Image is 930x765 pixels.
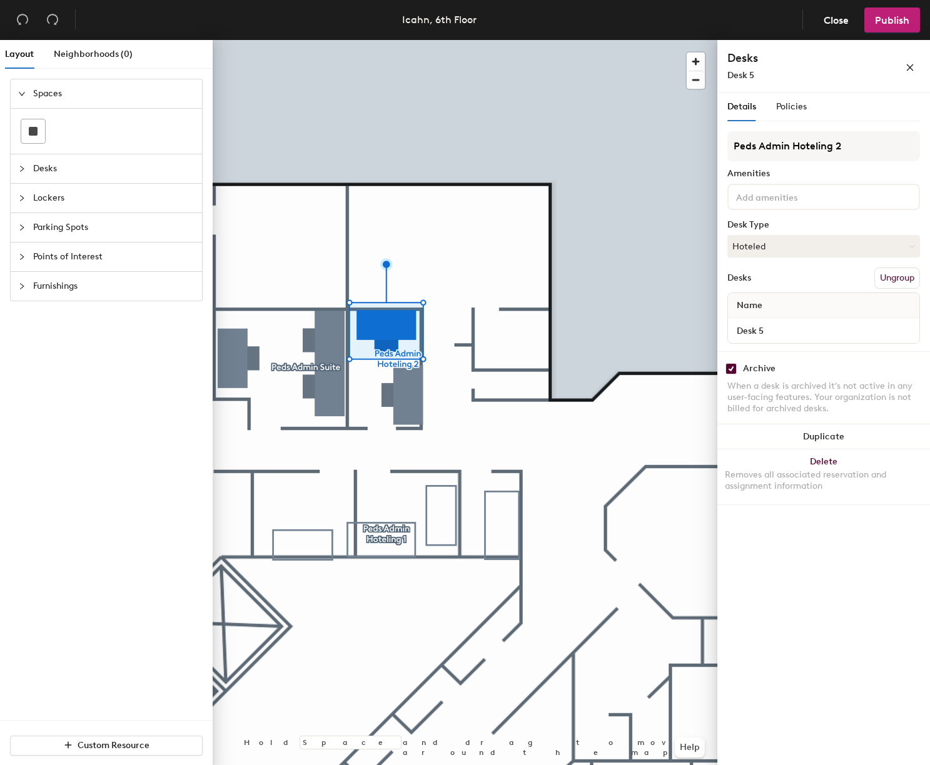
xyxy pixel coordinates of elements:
button: Ungroup [874,267,920,289]
button: Redo (⌘ + ⇧ + Z) [40,7,65,32]
span: collapsed [18,282,26,290]
span: undo [16,13,29,26]
button: Custom Resource [10,736,203,756]
div: Amenities [727,169,920,179]
span: Custom Resource [78,740,149,751]
span: close [906,63,914,72]
div: Icahn, 6th Floor [402,12,477,27]
span: collapsed [18,165,26,172]
div: Desk Type [727,220,920,230]
div: Archive [743,364,776,374]
span: collapsed [18,253,26,261]
span: Name [730,294,769,317]
span: collapsed [18,224,26,231]
span: Lockers [33,184,195,212]
div: Desks [727,273,751,283]
input: Unnamed desk [730,322,917,339]
button: Hoteled [727,235,920,257]
button: Help [675,737,705,757]
button: Publish [864,7,920,32]
span: Publish [875,14,909,26]
input: Add amenities [734,189,846,204]
span: Policies [776,101,807,112]
h4: Desks [727,50,865,66]
span: Neighborhoods (0) [54,49,133,59]
span: Points of Interest [33,242,195,271]
span: Furnishings [33,272,195,301]
button: Close [813,7,859,32]
span: Desk 5 [727,70,754,81]
button: DeleteRemoves all associated reservation and assignment information [717,449,930,504]
button: Duplicate [717,424,930,449]
span: Details [727,101,756,112]
button: Undo (⌘ + Z) [10,7,35,32]
span: Layout [5,49,34,59]
div: When a desk is archived it's not active in any user-facing features. Your organization is not bil... [727,381,920,414]
span: Parking Spots [33,213,195,242]
div: Removes all associated reservation and assignment information [725,469,922,492]
span: Spaces [33,79,195,108]
span: collapsed [18,194,26,202]
span: expanded [18,90,26,97]
span: Desks [33,154,195,183]
span: Close [824,14,849,26]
